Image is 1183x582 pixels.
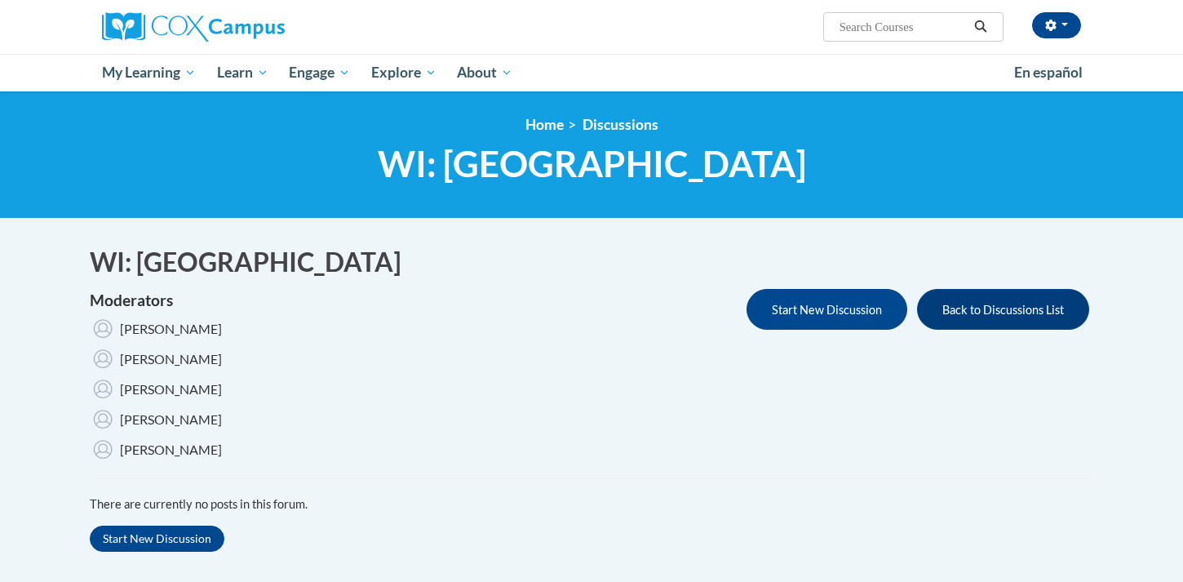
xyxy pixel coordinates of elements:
[90,375,116,402] img: Jamie Carmichael
[90,436,116,462] img: Mark Schneider
[457,63,512,82] span: About
[378,142,806,185] span: WI: [GEOGRAPHIC_DATA]
[917,289,1089,330] button: Back to Discussions List
[90,406,116,432] img: Lindsay Vidal
[583,116,658,133] span: Discussions
[289,63,350,82] span: Engage
[102,63,196,82] span: My Learning
[1014,64,1083,81] span: En español
[91,54,206,91] a: My Learning
[120,411,222,427] span: [PERSON_NAME]
[120,321,222,336] span: [PERSON_NAME]
[90,345,116,371] img: Emily Friemann
[206,54,279,91] a: Learn
[102,12,412,42] a: Cox Campus
[1032,12,1081,38] button: Account Settings
[278,54,361,91] a: Engage
[120,442,222,457] span: [PERSON_NAME]
[217,63,268,82] span: Learn
[90,244,1093,281] h1: WI: [GEOGRAPHIC_DATA]
[371,63,436,82] span: Explore
[90,495,1093,513] p: There are currently no posts in this forum.
[525,116,564,133] a: Home
[90,289,222,313] h4: Moderators
[1004,56,1093,90] a: En español
[120,351,222,367] span: [PERSON_NAME]
[102,12,285,42] img: Cox Campus
[120,381,222,397] span: [PERSON_NAME]
[361,54,447,91] a: Explore
[968,17,993,37] button: Search
[447,54,524,91] a: About
[838,17,968,37] input: Search Courses
[90,315,116,341] img: Melissa Yow
[90,526,224,552] button: Start New Discussion
[78,54,1105,91] div: Main menu
[747,289,907,330] button: Start New Discussion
